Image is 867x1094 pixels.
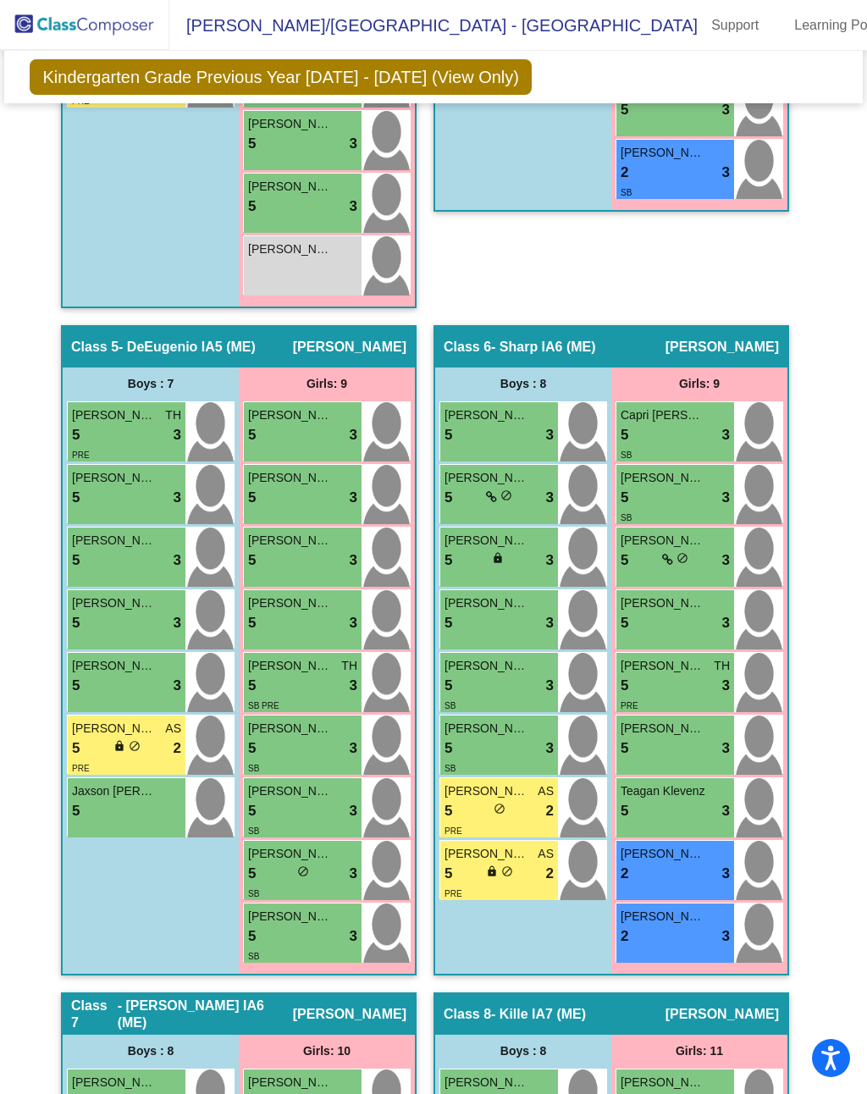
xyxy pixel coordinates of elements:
span: 5 [445,424,452,446]
span: [PERSON_NAME] [248,115,333,133]
span: 3 [350,196,357,218]
span: 3 [350,925,357,948]
span: 5 [248,424,256,446]
span: [PERSON_NAME] [445,1074,529,1091]
span: [PERSON_NAME] [445,532,529,550]
span: [PERSON_NAME] [665,339,779,356]
span: 2 [546,800,554,822]
span: Capri [PERSON_NAME] [621,406,705,424]
span: 3 [722,424,730,446]
span: 5 [445,800,452,822]
span: 3 [722,99,730,121]
span: [PERSON_NAME] [445,406,529,424]
span: [PERSON_NAME] [621,469,705,487]
span: 5 [621,800,628,822]
span: [PERSON_NAME] [248,240,333,258]
span: 2 [174,738,181,760]
span: SB [248,889,259,898]
span: [PERSON_NAME] [72,532,157,550]
span: 3 [350,800,357,822]
span: 5 [72,738,80,760]
span: [PERSON_NAME] [445,845,529,863]
span: 5 [248,487,256,509]
span: [PERSON_NAME] [621,1074,705,1091]
span: [PERSON_NAME] [72,406,157,424]
span: 5 [248,675,256,697]
span: [PERSON_NAME] [248,532,333,550]
span: 5 [445,487,452,509]
span: Kindergarten Grade Previous Year [DATE] - [DATE] (View Only) [30,59,531,95]
span: - Kille IA7 (ME) [491,1006,586,1023]
span: [PERSON_NAME] [621,845,705,863]
span: 3 [546,612,554,634]
span: [PERSON_NAME] [445,469,529,487]
span: AS [538,782,554,800]
span: [PERSON_NAME] [72,1074,157,1091]
span: SB [621,513,632,522]
span: 5 [445,863,452,885]
span: SB [248,764,259,773]
span: 5 [445,612,452,634]
span: [PERSON_NAME] [248,845,333,863]
span: [PERSON_NAME]/[GEOGRAPHIC_DATA] - [GEOGRAPHIC_DATA] [169,12,698,39]
span: 5 [248,133,256,155]
span: Class 7 [71,997,118,1031]
span: 3 [722,863,730,885]
span: 5 [445,675,452,697]
span: [PERSON_NAME] [248,178,333,196]
span: [PERSON_NAME] [293,339,406,356]
div: Girls: 9 [611,367,787,401]
span: [PERSON_NAME] [665,1006,779,1023]
span: 5 [248,925,256,948]
span: 2 [621,162,628,184]
div: Girls: 11 [611,1035,787,1069]
div: Boys : 8 [435,367,611,401]
span: 3 [722,738,730,760]
div: Girls: 9 [239,367,415,401]
div: Boys : 8 [63,1035,239,1069]
span: 5 [445,550,452,572]
span: PRE [72,450,90,460]
span: 2 [621,863,628,885]
span: 5 [248,863,256,885]
span: PRE [621,701,638,710]
div: Girls: 10 [239,1035,415,1069]
span: SB PRE [248,701,279,710]
span: 3 [546,550,554,572]
span: 2 [546,863,554,885]
span: SB [621,188,632,197]
span: AS [165,720,181,738]
span: [PERSON_NAME] [445,594,529,612]
span: 3 [350,424,357,446]
span: 3 [722,800,730,822]
span: 5 [621,738,628,760]
span: [PERSON_NAME] [248,594,333,612]
span: 5 [72,424,80,446]
span: Teagan Klevenz [621,782,705,800]
span: 3 [350,550,357,572]
span: PRE [72,764,90,773]
span: 3 [546,424,554,446]
span: 5 [621,550,628,572]
span: 3 [722,925,730,948]
span: do_not_disturb_alt [494,803,505,815]
span: lock [486,865,498,877]
span: - [PERSON_NAME] IA6 (ME) [118,997,293,1031]
span: 5 [248,800,256,822]
span: 5 [621,612,628,634]
span: 3 [722,612,730,634]
span: TH [341,657,357,675]
span: 3 [174,550,181,572]
span: 3 [174,487,181,509]
span: Jaxson [PERSON_NAME] [72,782,157,800]
div: Boys : 7 [63,367,239,401]
span: 3 [350,133,357,155]
span: 5 [445,738,452,760]
span: 5 [72,487,80,509]
span: [PERSON_NAME] [72,469,157,487]
span: 5 [621,675,628,697]
span: 5 [248,550,256,572]
span: do_not_disturb_alt [500,489,512,501]
span: 3 [722,550,730,572]
span: 5 [248,738,256,760]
